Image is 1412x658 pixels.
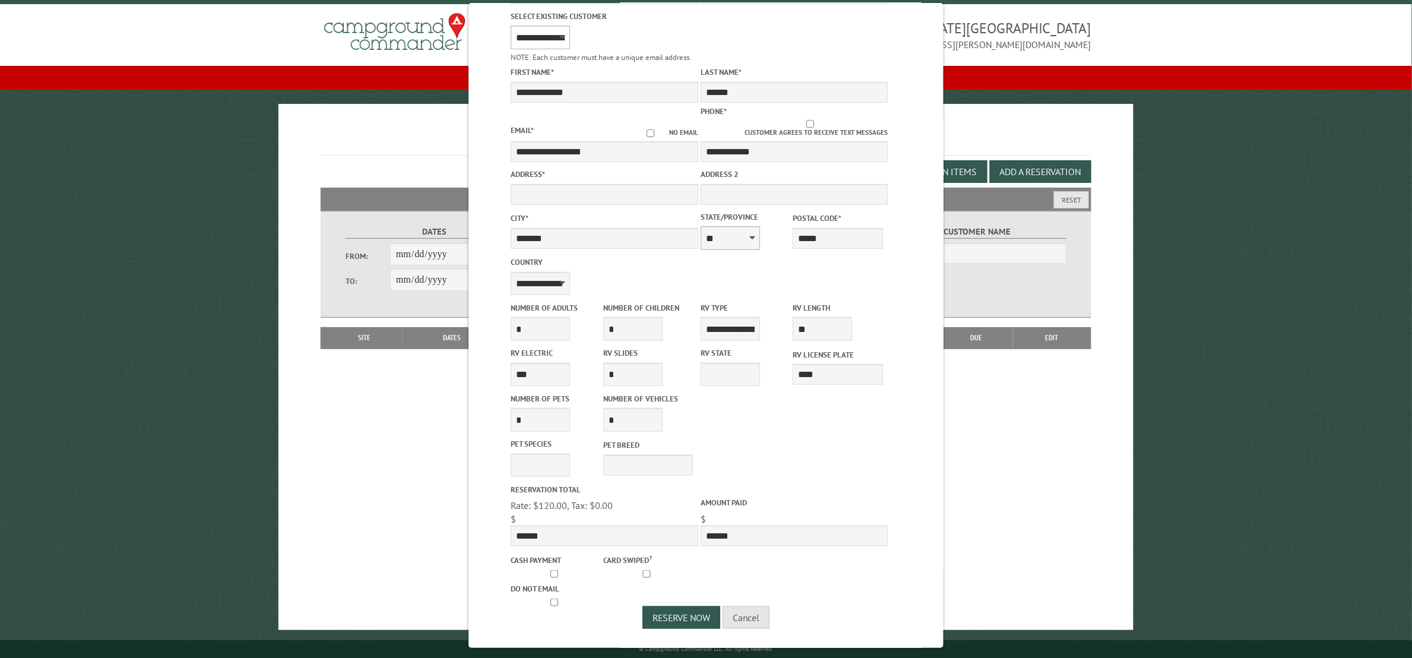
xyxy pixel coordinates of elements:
label: State/Province [701,211,790,223]
label: RV State [701,347,790,359]
label: Address 2 [701,169,888,180]
label: Reservation Total [511,484,698,495]
label: Pet species [511,438,600,450]
label: Address [511,169,698,180]
label: Amount paid [701,497,888,508]
button: Reset [1054,191,1089,208]
label: Card swiped [603,553,693,566]
label: Pet breed [603,439,693,451]
span: $ [701,513,706,525]
label: Number of Children [603,302,693,314]
label: Postal Code [793,213,882,224]
input: Customer agrees to receive text messages [733,120,888,128]
label: Last Name [701,67,888,78]
a: ? [649,553,652,562]
span: Rate: $120.00, Tax: $0.00 [511,499,613,511]
label: Customer Name [889,225,1066,239]
button: Cancel [723,606,770,629]
img: Campground Commander [321,9,469,55]
label: From: [346,251,390,262]
label: RV Electric [511,347,600,359]
label: City [511,213,698,224]
small: NOTE: Each customer must have a unique email address. [511,52,691,62]
label: RV License Plate [793,349,882,360]
th: Due [940,327,1013,349]
label: Customer agrees to receive text messages [701,120,888,138]
label: Cash payment [511,555,600,566]
th: Site [327,327,402,349]
label: No email [632,128,698,138]
button: Reserve Now [642,606,720,629]
button: Add a Reservation [990,160,1091,183]
h2: Filters [321,188,1091,210]
label: First Name [511,67,698,78]
th: Dates [403,327,502,349]
label: RV Length [793,302,882,314]
small: © Campground Commander LLC. All rights reserved. [639,645,773,653]
th: Edit [1013,327,1091,349]
span: $ [511,513,516,525]
label: To: [346,276,390,287]
label: Dates [346,225,523,239]
input: No email [632,129,669,137]
label: Select existing customer [511,11,698,22]
h1: Reservations [321,123,1091,156]
label: Email [511,125,534,135]
label: Phone [701,106,727,116]
label: Number of Vehicles [603,393,693,404]
label: Do not email [511,583,600,594]
label: RV Slides [603,347,693,359]
label: Country [511,257,698,268]
label: Number of Pets [511,393,600,404]
label: RV Type [701,302,790,314]
label: Number of Adults [511,302,600,314]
